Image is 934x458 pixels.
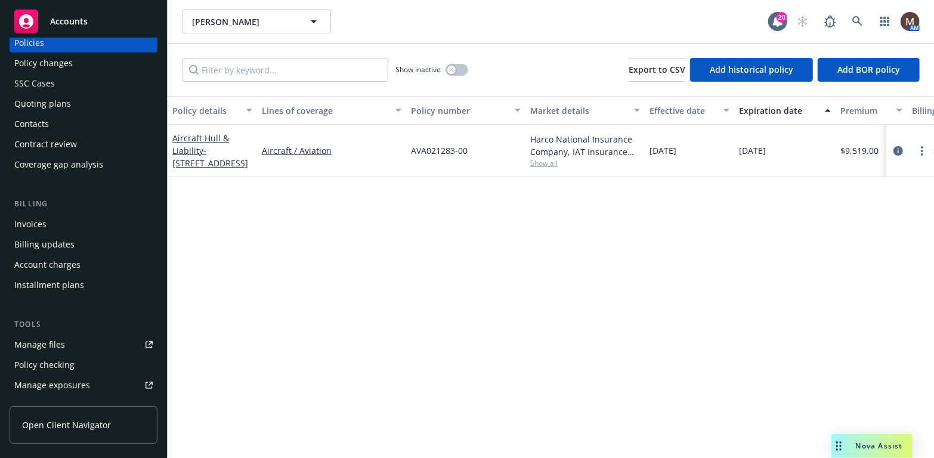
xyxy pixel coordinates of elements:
[257,96,406,125] button: Lines of coverage
[395,64,441,75] span: Show inactive
[10,74,157,93] a: SSC Cases
[530,133,640,158] div: Harco National Insurance Company, IAT Insurance Group
[14,255,81,274] div: Account charges
[10,135,157,154] a: Contract review
[14,135,77,154] div: Contract review
[530,104,627,117] div: Market details
[739,144,766,157] span: [DATE]
[10,155,157,174] a: Coverage gap analysis
[710,64,793,75] span: Add historical policy
[14,396,92,415] div: Manage certificates
[10,335,157,354] a: Manage files
[650,144,676,157] span: [DATE]
[10,376,157,395] a: Manage exposures
[406,96,525,125] button: Policy number
[739,104,818,117] div: Expiration date
[14,94,71,113] div: Quoting plans
[14,355,75,375] div: Policy checking
[10,33,157,52] a: Policies
[891,144,905,158] a: circleInformation
[262,144,401,157] a: Aircraft / Aviation
[831,434,846,458] div: Drag to move
[14,276,84,295] div: Installment plans
[10,255,157,274] a: Account charges
[10,396,157,415] a: Manage certificates
[846,10,870,33] a: Search
[411,144,468,157] span: AVA021283-00
[837,64,900,75] span: Add BOR policy
[10,54,157,73] a: Policy changes
[818,58,920,82] button: Add BOR policy
[10,215,157,234] a: Invoices
[10,355,157,375] a: Policy checking
[840,144,879,157] span: $9,519.00
[915,144,929,158] a: more
[10,5,157,38] a: Accounts
[836,96,907,125] button: Premium
[777,12,787,23] div: 20
[525,96,645,125] button: Market details
[650,104,716,117] div: Effective date
[192,16,295,28] span: [PERSON_NAME]
[172,104,239,117] div: Policy details
[14,74,55,93] div: SSC Cases
[645,96,734,125] button: Effective date
[831,434,913,458] button: Nova Assist
[791,10,815,33] a: Start snowing
[690,58,813,82] button: Add historical policy
[10,198,157,210] div: Billing
[734,96,836,125] button: Expiration date
[10,276,157,295] a: Installment plans
[182,58,388,82] input: Filter by keyword...
[22,419,111,431] span: Open Client Navigator
[262,104,388,117] div: Lines of coverage
[10,235,157,254] a: Billing updates
[10,318,157,330] div: Tools
[168,96,257,125] button: Policy details
[14,215,47,234] div: Invoices
[14,33,44,52] div: Policies
[10,114,157,134] a: Contacts
[901,12,920,31] img: photo
[172,132,248,169] a: Aircraft Hull & Liability
[10,94,157,113] a: Quoting plans
[411,104,508,117] div: Policy number
[14,376,90,395] div: Manage exposures
[530,158,640,168] span: Show all
[629,64,685,75] span: Export to CSV
[629,58,685,82] button: Export to CSV
[182,10,331,33] button: [PERSON_NAME]
[14,235,75,254] div: Billing updates
[856,441,903,451] span: Nova Assist
[840,104,889,117] div: Premium
[873,10,897,33] a: Switch app
[14,114,49,134] div: Contacts
[50,17,88,26] span: Accounts
[14,335,65,354] div: Manage files
[14,155,103,174] div: Coverage gap analysis
[14,54,73,73] div: Policy changes
[818,10,842,33] a: Report a Bug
